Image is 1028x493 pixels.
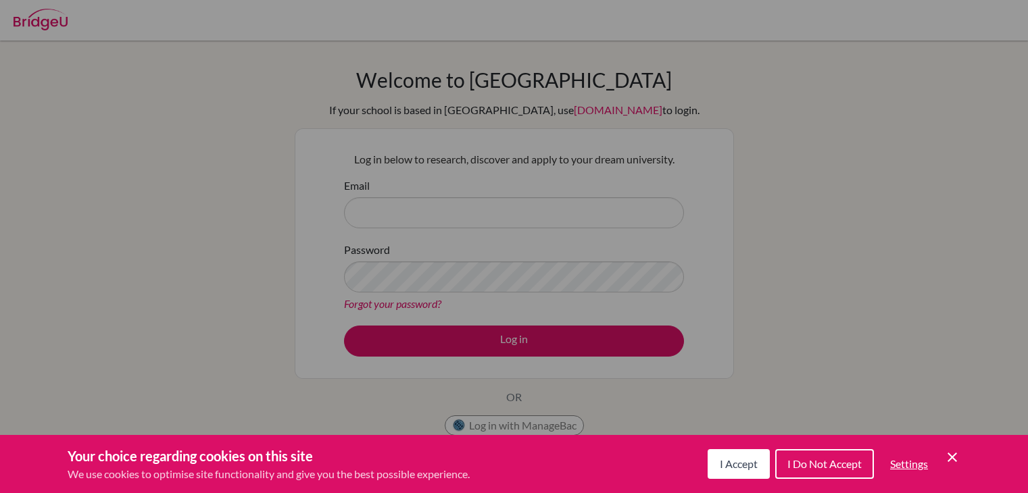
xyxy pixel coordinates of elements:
[708,449,770,479] button: I Accept
[68,466,470,482] p: We use cookies to optimise site functionality and give you the best possible experience.
[775,449,874,479] button: I Do Not Accept
[890,457,928,470] span: Settings
[787,457,862,470] span: I Do Not Accept
[944,449,960,465] button: Save and close
[720,457,758,470] span: I Accept
[879,450,939,477] button: Settings
[68,446,470,466] h3: Your choice regarding cookies on this site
